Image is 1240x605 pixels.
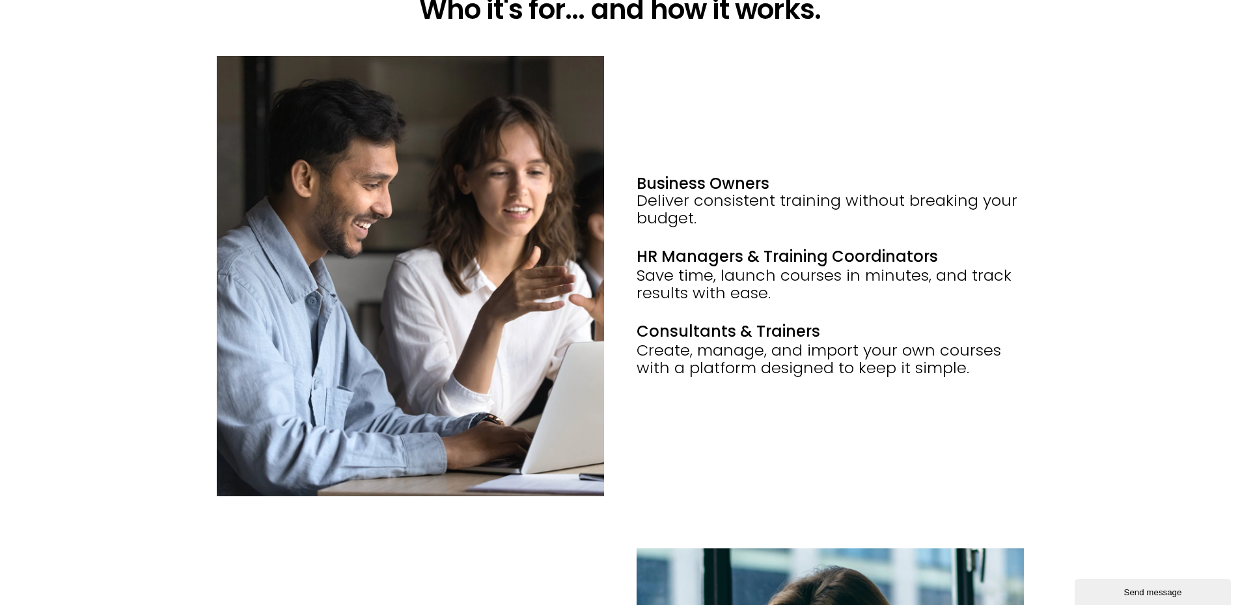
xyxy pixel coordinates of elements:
div: Save time, launch courses in minutes, and track results with ease. [637,266,1024,321]
h2: Consultants & Trainers [637,321,1024,341]
h2: HR Managers & Training Coordinators [637,246,1024,266]
iframe: chat widget [1075,576,1233,605]
p: Business Owners [637,176,1024,191]
p: Deliver consistent training without breaking your budget. [637,191,1024,227]
p: Create, manage, and import your own courses with a platform designed to keep it simple. [637,341,1024,376]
